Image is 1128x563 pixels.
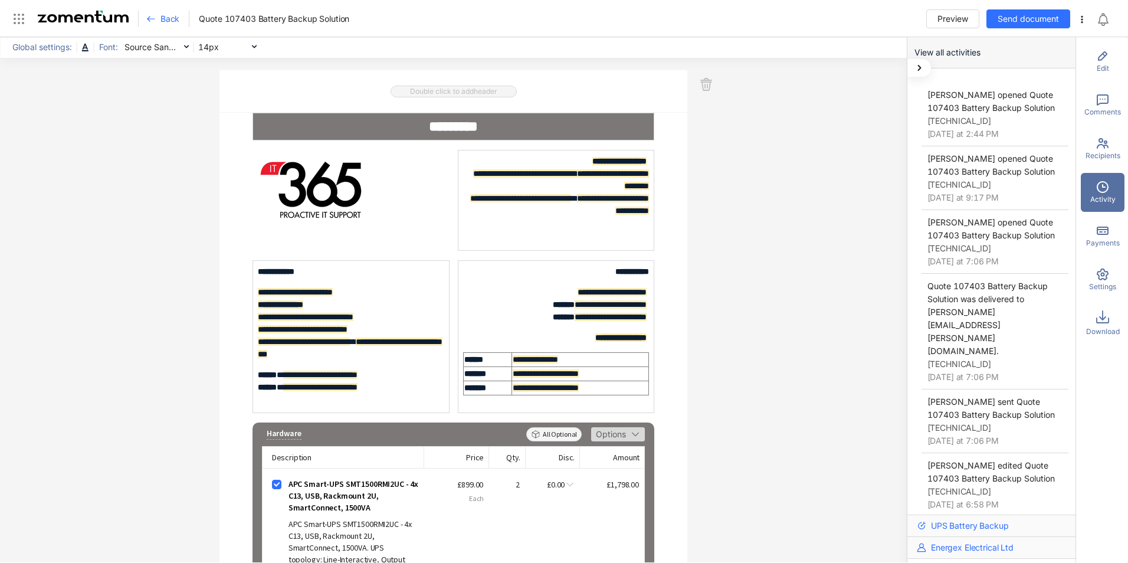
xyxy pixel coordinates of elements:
[926,9,979,28] button: Preview
[596,428,626,441] span: Options
[267,427,301,440] div: Hardware
[927,486,991,496] span: [TECHNICAL_ID]
[457,478,484,491] div: £899.00
[1081,217,1124,256] div: Payments
[1081,42,1124,81] div: Edit
[1081,129,1124,168] div: Recipients
[288,478,419,513] span: APC Smart-UPS SMT1500RMI2UC - 4x C13, USB, Rackmount 2U, SmartConnect, 1500VA
[931,520,1008,532] span: UPS Battery Backup
[927,256,999,266] span: [DATE] at 7:06 PM
[927,129,999,139] span: [DATE] at 2:44 PM
[491,478,520,491] div: 2
[986,9,1070,28] button: Send document
[927,423,991,433] span: [TECHNICAL_ID]
[38,11,129,22] img: Zomentum Logo
[591,427,645,441] button: Options
[927,217,1055,240] span: [PERSON_NAME] opened Quote 107403 Battery Backup Solution
[506,452,520,463] span: Qty.
[927,499,999,509] span: [DATE] at 6:58 PM
[927,116,991,126] span: [TECHNICAL_ID]
[1086,326,1120,337] span: Download
[1081,86,1124,125] div: Comments
[426,493,484,504] span: Each
[927,90,1055,113] span: [PERSON_NAME] opened Quote 107403 Battery Backup Solution
[927,372,999,382] span: [DATE] at 7:06 PM
[559,452,575,463] span: Disc.
[907,37,1075,68] div: View all activities
[582,478,640,491] div: £1,798.00
[95,41,121,54] span: Font:
[931,542,1014,554] span: Energex Electrical Ltd
[927,397,1055,420] span: [PERSON_NAME] sent Quote 107403 Battery Backup Solution
[1081,173,1124,212] div: Activity
[1096,5,1120,32] div: Notifications
[1090,194,1116,205] span: Activity
[927,281,1048,356] span: Quote 107403 Battery Backup Solution was delivered to [PERSON_NAME][EMAIL_ADDRESS][PERSON_NAME][D...
[927,153,1055,176] span: [PERSON_NAME] opened Quote 107403 Battery Backup Solution
[927,460,1055,483] span: [PERSON_NAME] edited Quote 107403 Battery Backup Solution
[198,38,257,56] span: 14px
[1084,107,1121,117] span: Comments
[927,436,999,446] span: [DATE] at 7:06 PM
[391,86,517,97] span: Double click to add header
[1081,304,1124,343] div: Download
[263,447,424,468] div: Description
[526,427,582,441] span: All Optional
[199,13,349,25] span: Quote 107403 Battery Backup Solution
[927,179,991,189] span: [TECHNICAL_ID]
[927,359,991,369] span: [TECHNICAL_ID]
[1081,260,1124,299] div: Settings
[466,452,484,463] span: Price
[1089,281,1116,292] span: Settings
[160,13,179,25] span: Back
[527,478,565,491] div: £0.00
[613,452,640,463] span: Amount
[927,192,999,202] span: [DATE] at 9:17 PM
[1097,63,1109,74] span: Edit
[1086,150,1120,161] span: Recipients
[998,12,1059,25] span: Send document
[8,41,75,54] span: Global settings:
[1086,238,1120,248] span: Payments
[927,243,991,253] span: [TECHNICAL_ID]
[937,12,968,25] span: Preview
[124,38,189,56] span: Source Sans Pro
